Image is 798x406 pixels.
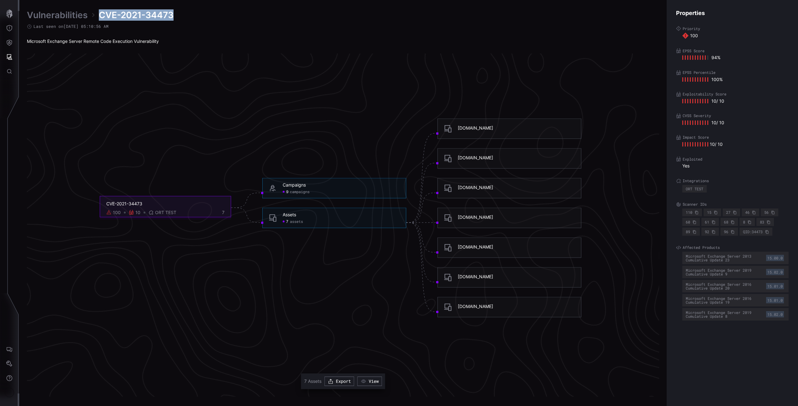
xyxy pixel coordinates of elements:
[27,9,88,21] a: Vulnerabilities
[682,77,723,82] div: 100 %
[766,269,784,275] div: 15.02.0
[357,377,382,386] button: View
[676,135,789,140] label: Impact Score
[458,185,493,190] div: [DOMAIN_NAME]
[766,283,784,289] div: 15.01.0
[686,296,785,305] div: Microsoft Exchange Server 2016 Cumulative Update 19
[766,311,784,317] div: 15.02.0
[676,245,789,250] label: Affected Products
[458,214,493,220] div: [DOMAIN_NAME]
[676,92,789,97] label: Exploitability Score
[155,210,176,216] span: ORT TEST
[458,304,493,309] div: [DOMAIN_NAME]
[304,378,321,384] span: 7 Assets
[682,98,724,104] div: 10 / 10
[686,310,785,319] div: Microsoft Exchange Server 2019 Cumulative Update 8
[63,23,109,29] time: [DATE] 05:10:56 AM
[726,210,737,215] div: 27
[113,210,121,216] div: 100
[682,280,789,292] div: Vendor: Microsoft
[686,229,696,234] div: 89
[283,182,306,188] div: Campaigns
[705,229,715,234] div: 92
[215,210,225,216] div: 7
[33,24,109,29] span: Last seen on
[686,254,785,262] div: Microsoft Exchange Server 2013 Cumulative Update 23
[766,255,784,261] div: 15.00.0
[686,187,703,191] div: ORT TEST
[676,70,789,75] label: EPSS Percentile
[458,244,493,250] div: [DOMAIN_NAME]
[682,294,789,306] div: Vendor: Microsoft
[676,202,789,207] label: Scanner IDs
[283,212,296,218] div: Assets
[682,266,789,278] div: Vendor: Microsoft
[743,220,751,224] div: 8
[135,210,140,216] div: 10
[764,210,775,215] div: 56
[682,120,724,126] div: 10 / 10
[290,219,303,224] span: assets
[686,282,785,290] div: Microsoft Exchange Server 2016 Cumulative Update 20
[286,219,288,224] span: 7
[676,157,789,162] label: Exploited
[290,189,310,194] span: campaigns
[676,113,789,118] label: CVSS Severity
[745,210,756,215] div: 46
[286,189,288,194] span: 9
[686,268,785,276] div: Microsoft Exchange Server 2019 Cumulative Update 9
[743,229,769,234] div: QID:34473
[682,55,720,60] div: 94 %
[27,39,659,44] div: Microsoft Exchange Server Remote Code Execution Vulnerability
[676,26,789,31] label: Priority
[766,297,784,303] div: 15.01.0
[724,220,735,224] div: 68
[676,48,789,53] label: EPSS Score
[99,9,174,21] span: CVE-2021-34473
[682,252,789,264] div: Vendor: Microsoft
[325,377,354,386] button: Export
[686,220,696,224] div: 60
[458,274,493,280] div: [DOMAIN_NAME]
[686,210,699,215] div: 110
[458,155,493,161] div: [DOMAIN_NAME]
[458,125,493,131] div: [DOMAIN_NAME]
[682,141,789,147] div: 10 / 10
[760,220,770,224] div: 83
[682,33,789,39] div: 100
[106,201,225,207] div: CVE-2021-34473
[705,220,715,224] div: 61
[724,229,735,234] div: 96
[682,163,789,169] div: Yes
[676,178,789,183] label: Integrations
[676,9,789,17] h4: Properties
[682,308,789,321] div: Vendor: Microsoft
[707,210,718,215] div: 15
